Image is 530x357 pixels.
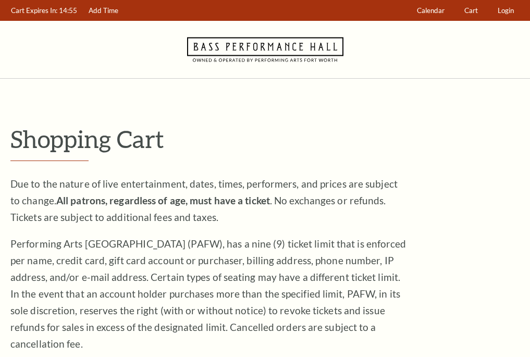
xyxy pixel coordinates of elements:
[10,236,406,352] p: Performing Arts [GEOGRAPHIC_DATA] (PAFW), has a nine (9) ticket limit that is enforced per name, ...
[460,1,483,21] a: Cart
[10,178,398,223] span: Due to the nature of live entertainment, dates, times, performers, and prices are subject to chan...
[412,1,450,21] a: Calendar
[10,126,520,152] p: Shopping Cart
[493,1,519,21] a: Login
[11,6,57,15] span: Cart Expires In:
[464,6,478,15] span: Cart
[498,6,514,15] span: Login
[56,194,270,206] strong: All patrons, regardless of age, must have a ticket
[84,1,124,21] a: Add Time
[59,6,77,15] span: 14:55
[417,6,445,15] span: Calendar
